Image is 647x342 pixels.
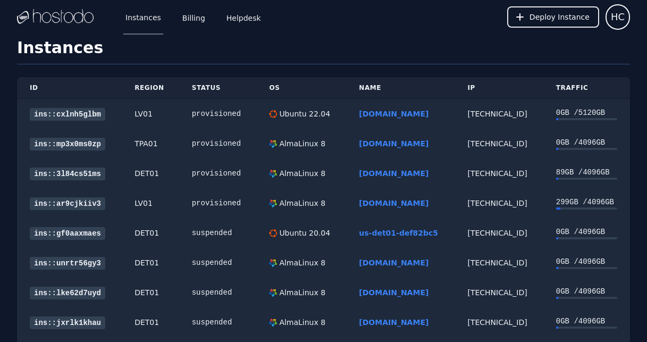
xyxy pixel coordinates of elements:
div: suspended [192,287,244,298]
a: [DOMAIN_NAME] [359,258,428,267]
th: OS [256,77,346,99]
div: TPA01 [135,138,166,149]
th: ID [17,77,122,99]
div: 0 GB / 4096 GB [556,227,617,237]
div: suspended [192,317,244,328]
div: AlmaLinux 8 [277,257,325,268]
div: AlmaLinux 8 [277,168,325,179]
div: [TECHNICAL_ID] [467,109,530,119]
div: provisioned [192,109,244,119]
div: 0 GB / 4096 GB [556,137,617,148]
a: ins::gf0aaxmaes [30,227,105,240]
a: [DOMAIN_NAME] [359,199,428,207]
div: [TECHNICAL_ID] [467,257,530,268]
a: ins::3l84cs51ms [30,168,105,180]
a: ins::lke62d7uyd [30,287,105,299]
a: ins::unrtr56gy3 [30,257,105,270]
a: ins::mp3x0ms0zp [30,138,105,151]
a: [DOMAIN_NAME] [359,139,428,148]
div: AlmaLinux 8 [277,198,325,208]
div: 0 GB / 4096 GB [556,286,617,297]
img: AlmaLinux 8 [269,170,277,178]
div: suspended [192,228,244,238]
a: ins::ar9cjkiiv3 [30,197,105,210]
div: [TECHNICAL_ID] [467,228,530,238]
th: Region [122,77,179,99]
div: [TECHNICAL_ID] [467,168,530,179]
img: AlmaLinux 8 [269,259,277,267]
div: DET01 [135,287,166,298]
img: Logo [17,9,94,25]
div: suspended [192,257,244,268]
div: LV01 [135,109,166,119]
a: [DOMAIN_NAME] [359,110,428,118]
a: us-det01-def82bc5 [359,229,438,237]
img: Ubuntu 20.04 [269,229,277,237]
div: DET01 [135,228,166,238]
a: [DOMAIN_NAME] [359,318,428,327]
div: provisioned [192,168,244,179]
span: Deploy Instance [530,12,590,22]
img: AlmaLinux 8 [269,319,277,327]
div: [TECHNICAL_ID] [467,287,530,298]
div: Ubuntu 20.04 [277,228,330,238]
img: AlmaLinux 8 [269,140,277,148]
img: AlmaLinux 8 [269,199,277,207]
div: 0 GB / 4096 GB [556,316,617,327]
div: provisioned [192,138,244,149]
a: [DOMAIN_NAME] [359,288,428,297]
h1: Instances [17,38,630,64]
img: AlmaLinux 8 [269,289,277,297]
div: [TECHNICAL_ID] [467,198,530,208]
img: Ubuntu 22.04 [269,110,277,118]
div: AlmaLinux 8 [277,317,325,328]
div: 0 GB / 4096 GB [556,256,617,267]
div: AlmaLinux 8 [277,287,325,298]
div: provisioned [192,198,244,208]
div: [TECHNICAL_ID] [467,317,530,328]
div: 299 GB / 4096 GB [556,197,617,207]
div: Ubuntu 22.04 [277,109,330,119]
div: DET01 [135,317,166,328]
div: 89 GB / 4096 GB [556,167,617,178]
div: DET01 [135,168,166,179]
div: 0 GB / 5120 GB [556,107,617,118]
a: [DOMAIN_NAME] [359,169,428,178]
div: AlmaLinux 8 [277,138,325,149]
th: Traffic [543,77,630,99]
button: User menu [606,4,630,30]
a: ins::cxlnh5glbm [30,108,105,121]
th: Name [346,77,455,99]
th: IP [455,77,543,99]
div: DET01 [135,257,166,268]
button: Deploy Instance [507,6,599,28]
div: LV01 [135,198,166,208]
th: Status [179,77,257,99]
div: [TECHNICAL_ID] [467,138,530,149]
a: ins::jxrlk1khau [30,316,105,329]
span: HC [611,10,625,24]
